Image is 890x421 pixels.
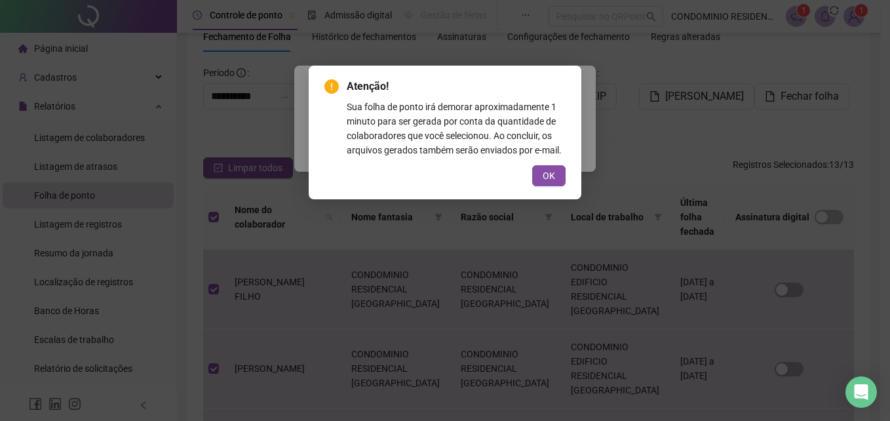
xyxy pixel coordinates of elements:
div: Sua folha de ponto irá demorar aproximadamente 1 minuto para ser gerada por conta da quantidade d... [347,100,566,157]
span: exclamation-circle [324,79,339,94]
span: OK [543,169,555,183]
span: Atenção! [347,79,566,94]
button: OK [532,165,566,186]
div: Open Intercom Messenger [845,376,877,408]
